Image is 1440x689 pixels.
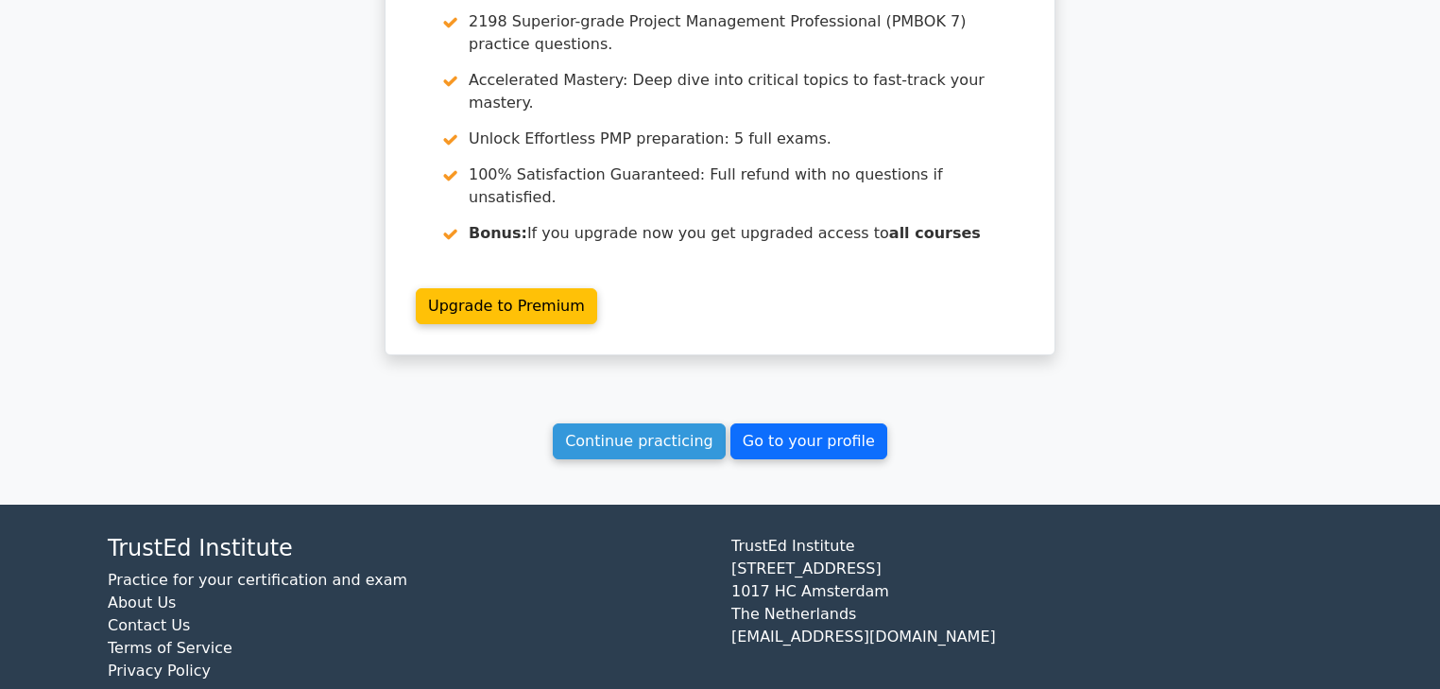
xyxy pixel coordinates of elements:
a: Continue practicing [553,423,726,459]
a: Privacy Policy [108,662,211,680]
a: Upgrade to Premium [416,288,597,324]
a: About Us [108,594,176,611]
a: Go to your profile [730,423,887,459]
a: Terms of Service [108,639,232,657]
h4: TrustEd Institute [108,535,709,562]
a: Practice for your certification and exam [108,571,407,589]
a: Contact Us [108,616,190,634]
